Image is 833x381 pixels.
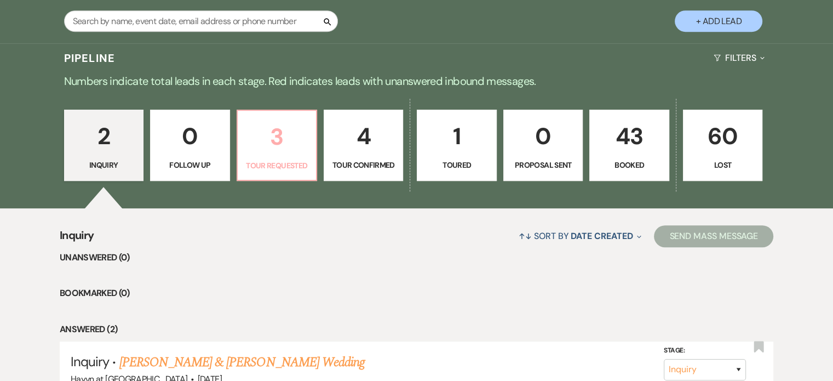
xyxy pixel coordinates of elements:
p: Lost [690,159,755,171]
span: ↑↓ [519,230,532,242]
li: Answered (2) [60,322,773,337]
a: 0Follow Up [150,110,229,181]
p: Toured [424,159,489,171]
p: 3 [244,118,309,155]
a: 2Inquiry [64,110,143,181]
p: Tour Confirmed [331,159,396,171]
span: Date Created [571,230,633,242]
label: Stage: [664,345,746,357]
p: 0 [157,118,222,155]
p: 4 [331,118,396,155]
a: [PERSON_NAME] & [PERSON_NAME] Wedding [119,352,365,372]
p: Tour Requested [244,160,309,172]
input: Search by name, event date, email address or phone number [64,10,338,32]
p: Follow Up [157,159,222,171]
p: 0 [510,118,576,155]
button: + Add Lead [675,10,762,32]
button: Send Mass Message [654,225,773,247]
p: 1 [424,118,489,155]
p: 2 [71,118,136,155]
button: Filters [709,43,769,72]
span: Inquiry [60,227,94,251]
p: Proposal Sent [510,159,576,171]
p: Numbers indicate total leads in each stage. Red indicates leads with unanswered inbound messages. [22,72,811,90]
a: 0Proposal Sent [503,110,583,181]
a: 43Booked [589,110,669,181]
p: 43 [596,118,662,155]
button: Sort By Date Created [514,221,646,251]
a: 3Tour Requested [237,110,317,181]
li: Bookmarked (0) [60,286,773,300]
li: Unanswered (0) [60,251,773,265]
a: 4Tour Confirmed [324,110,403,181]
span: Inquiry [71,353,109,370]
h3: Pipeline [64,50,116,66]
a: 60Lost [683,110,762,181]
a: 1Toured [417,110,496,181]
p: Booked [596,159,662,171]
p: 60 [690,118,755,155]
p: Inquiry [71,159,136,171]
